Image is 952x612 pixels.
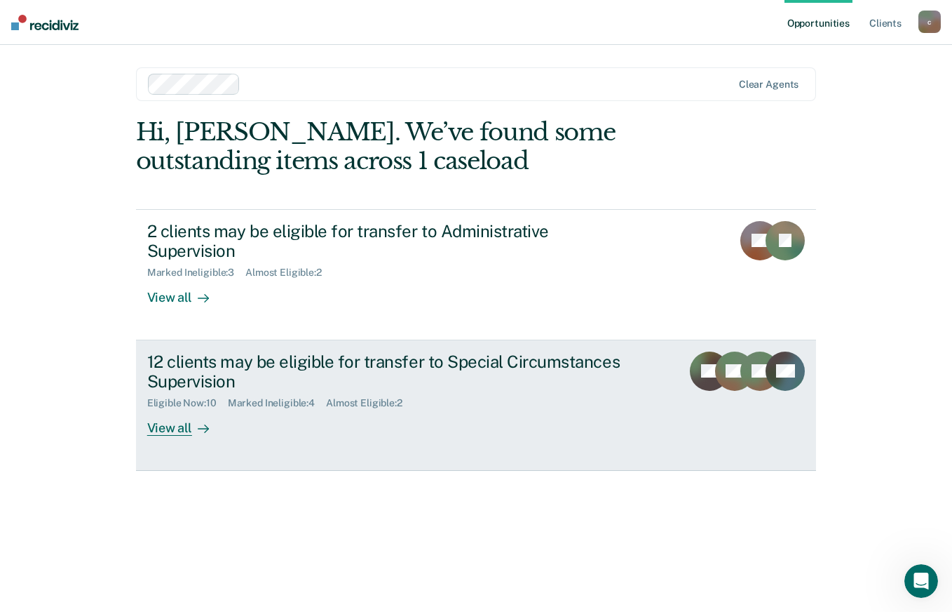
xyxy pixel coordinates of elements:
[147,221,639,262] div: 2 clients may be eligible for transfer to Administrative Supervision
[245,267,333,279] div: Almost Eligible : 2
[228,397,326,409] div: Marked Ineligible : 4
[904,564,938,598] iframe: Intercom live chat
[136,209,817,340] a: 2 clients may be eligible for transfer to Administrative SupervisionMarked Ineligible:3Almost Eli...
[136,118,680,175] div: Hi, [PERSON_NAME]. We’ve found some outstanding items across 1 caseload
[11,15,79,30] img: Recidiviz
[326,397,414,409] div: Almost Eligible : 2
[147,267,245,279] div: Marked Ineligible : 3
[739,79,798,91] div: Clear agents
[147,279,226,306] div: View all
[147,397,228,409] div: Eligible Now : 10
[918,11,941,33] button: c
[136,340,817,471] a: 12 clients may be eligible for transfer to Special Circumstances SupervisionEligible Now:10Marked...
[147,409,226,437] div: View all
[147,352,639,392] div: 12 clients may be eligible for transfer to Special Circumstances Supervision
